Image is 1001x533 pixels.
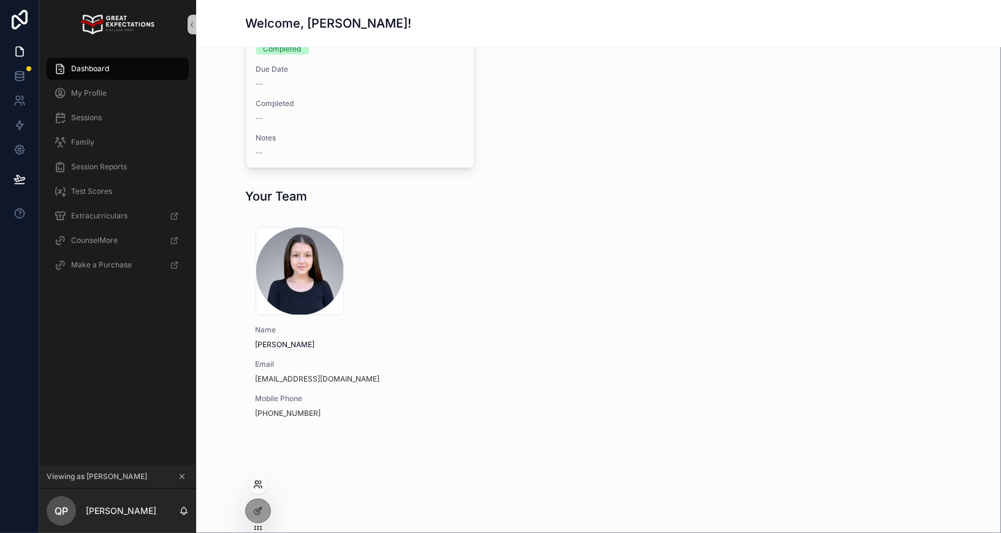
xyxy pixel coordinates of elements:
span: Viewing as [PERSON_NAME] [47,472,147,481]
a: Dashboard [47,58,189,80]
a: Session Reports [47,156,189,178]
span: Test Scores [71,186,112,196]
span: -- [256,113,264,123]
p: [PERSON_NAME] [86,505,156,517]
span: [PERSON_NAME] [256,340,471,350]
span: My Profile [71,88,107,98]
img: App logo [81,15,154,34]
span: -- [256,148,264,158]
a: Sessions [47,107,189,129]
a: Make a Purchase [47,254,189,276]
a: Family [47,131,189,153]
span: Sessions [71,113,102,123]
span: -- [256,79,264,89]
span: Make a Purchase [71,260,132,270]
div: Completed [264,44,302,55]
a: My Profile [47,82,189,104]
h1: Your Team [246,188,308,205]
span: Name [256,325,471,335]
span: QP [55,504,68,518]
span: Extracurriculars [71,211,128,221]
a: Test Scores [47,180,189,202]
span: Dashboard [71,64,109,74]
a: [EMAIL_ADDRESS][DOMAIN_NAME] [256,374,380,384]
div: scrollable content [39,49,196,292]
span: Email [256,359,471,369]
span: Mobile Phone [256,394,471,404]
span: CounselMore [71,236,118,245]
span: Family [71,137,94,147]
h1: Welcome, [PERSON_NAME]! [246,15,412,32]
a: CounselMore [47,229,189,251]
a: Extracurriculars [47,205,189,227]
span: Session Reports [71,162,127,172]
span: Due Date [256,64,464,74]
a: [PHONE_NUMBER] [256,408,321,418]
span: Completed [256,99,464,109]
span: Notes [256,133,464,143]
